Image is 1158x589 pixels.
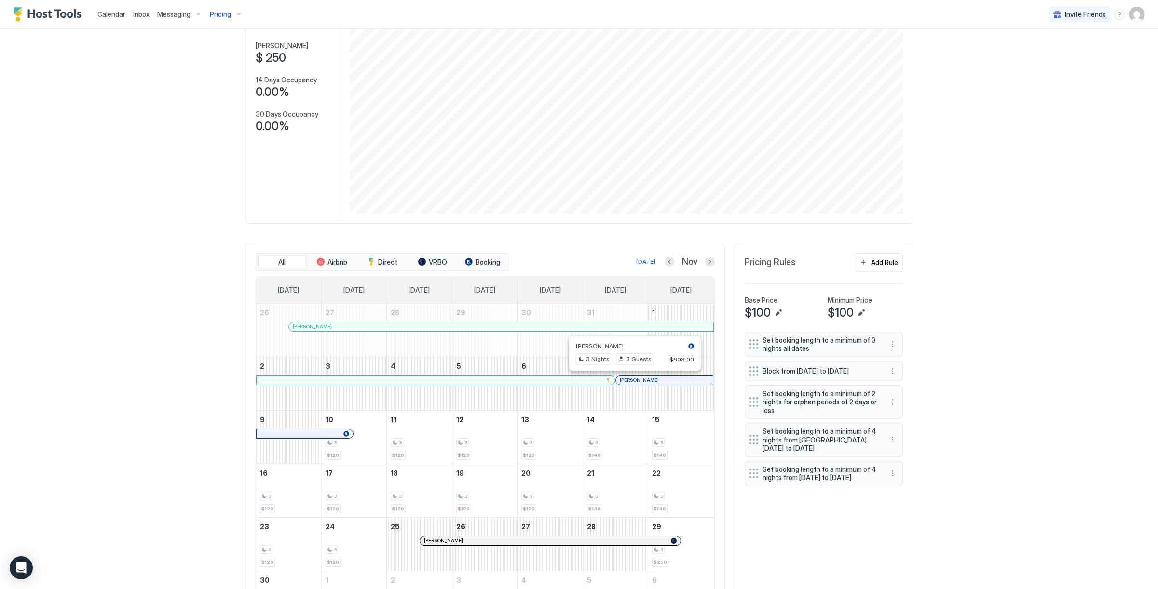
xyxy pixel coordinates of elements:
[518,304,583,321] a: October 30, 2025
[387,357,452,375] a: November 4, 2025
[387,411,452,428] a: November 11, 2025
[343,286,365,294] span: [DATE]
[391,415,396,424] span: 11
[278,258,286,267] span: All
[652,522,661,531] span: 29
[523,506,535,512] span: $120
[583,518,648,535] a: November 28, 2025
[587,308,595,317] span: 31
[763,389,877,415] span: Set booking length to a minimum of 2 nights for orphan periods of 2 days or less
[334,547,337,553] span: 3
[424,537,463,544] span: [PERSON_NAME]
[654,452,666,458] span: $140
[654,506,666,512] span: $140
[530,440,532,446] span: 3
[587,522,596,531] span: 28
[855,253,903,272] button: Add Rule
[521,576,526,584] span: 4
[399,277,439,303] a: Tuesday
[399,493,402,499] span: 3
[260,469,268,477] span: 16
[583,411,648,428] a: November 14, 2025
[652,576,657,584] span: 6
[256,304,321,321] a: October 26, 2025
[452,357,518,410] td: November 5, 2025
[456,576,461,584] span: 3
[210,10,231,19] span: Pricing
[260,362,264,370] span: 2
[518,357,583,410] td: November 6, 2025
[326,362,330,370] span: 3
[626,355,652,363] span: 3 Guests
[587,576,592,584] span: 5
[518,304,583,357] td: October 30, 2025
[588,452,601,458] span: $140
[605,286,626,294] span: [DATE]
[576,342,624,349] span: [PERSON_NAME]
[452,464,518,517] td: November 19, 2025
[452,517,518,571] td: November 26, 2025
[326,522,335,531] span: 24
[456,415,463,424] span: 12
[521,469,531,477] span: 20
[392,506,404,512] span: $120
[256,110,318,119] span: 30 Days Occupancy
[648,464,713,482] a: November 22, 2025
[452,571,518,589] a: December 3, 2025
[660,547,663,553] span: 4
[887,434,899,445] button: More options
[256,253,509,271] div: tab-group
[660,440,663,446] span: 3
[391,522,400,531] span: 25
[856,307,867,319] button: Edit
[256,304,322,357] td: October 26, 2025
[256,357,321,375] a: November 2, 2025
[887,338,899,350] button: More options
[745,257,796,268] span: Pricing Rules
[256,41,308,50] span: [PERSON_NAME]
[887,338,899,350] div: menu
[540,286,561,294] span: [DATE]
[334,277,374,303] a: Monday
[452,410,518,464] td: November 12, 2025
[887,434,899,445] div: menu
[256,51,286,65] span: $ 250
[327,452,339,458] span: $120
[474,286,495,294] span: [DATE]
[648,357,713,375] a: November 8, 2025
[456,362,461,370] span: 5
[14,7,86,22] div: Host Tools Logo
[256,518,321,535] a: November 23, 2025
[887,396,899,408] button: More options
[321,517,387,571] td: November 24, 2025
[256,571,321,589] a: November 30, 2025
[256,76,317,84] span: 14 Days Occupancy
[521,362,526,370] span: 6
[327,559,339,565] span: $120
[157,10,191,19] span: Messaging
[595,493,598,499] span: 3
[256,357,322,410] td: November 2, 2025
[773,307,784,319] button: Edit
[648,464,714,517] td: November 22, 2025
[459,255,507,269] button: Booking
[635,256,657,268] button: [DATE]
[256,464,321,482] a: November 16, 2025
[763,336,877,353] span: Set booking length to a minimum of 3 nights all dates
[387,517,452,571] td: November 25, 2025
[261,506,273,512] span: $120
[464,440,467,446] span: 3
[133,9,150,19] a: Inbox
[452,304,518,321] a: October 29, 2025
[293,323,709,330] div: [PERSON_NAME]
[763,427,877,453] span: Set booking length to a minimum of 4 nights from [GEOGRAPHIC_DATA][DATE] to [DATE]
[452,464,518,482] a: November 19, 2025
[322,464,387,482] a: November 17, 2025
[260,415,265,424] span: 9
[705,257,715,267] button: Next month
[464,493,467,499] span: 3
[763,465,877,482] span: Set booking length to a minimum of 4 nights from [DATE] to [DATE]
[521,522,530,531] span: 27
[256,411,321,428] a: November 9, 2025
[521,308,531,317] span: 30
